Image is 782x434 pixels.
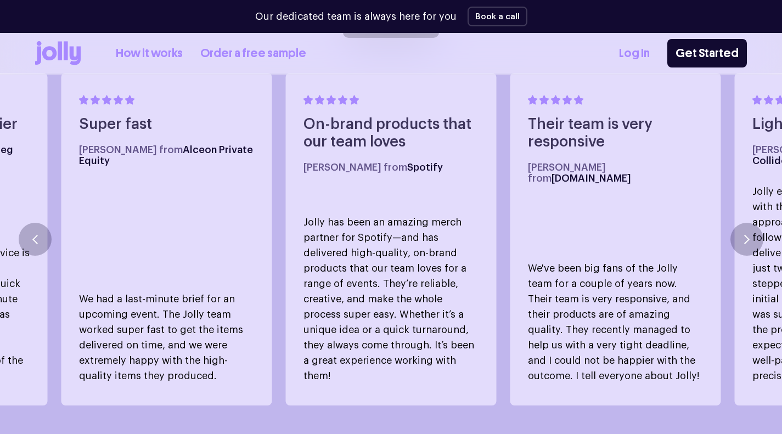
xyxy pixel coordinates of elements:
[79,144,255,166] h5: [PERSON_NAME] from
[667,39,747,67] a: Get Started
[200,44,306,63] a: Order a free sample
[303,215,479,384] p: Jolly has been an amazing merch partner for Spotify—and has delivered high-quality, on-brand prod...
[303,162,479,173] h5: [PERSON_NAME] from
[116,44,183,63] a: How it works
[528,261,704,384] p: We've been big fans of the Jolly team for a couple of years now. Their team is very responsive, a...
[79,116,255,133] h4: Super fast
[552,173,631,183] span: [DOMAIN_NAME]
[303,116,479,151] h4: On-brand products that our team loves
[407,162,443,172] span: Spotify
[255,9,457,24] p: Our dedicated team is always here for you
[79,291,255,384] p: We had a last-minute brief for an upcoming event. The Jolly team worked super fast to get the ite...
[528,116,704,151] h4: Their team is very responsive
[619,44,650,63] a: Log In
[468,7,527,26] button: Book a call
[528,162,704,184] h5: [PERSON_NAME] from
